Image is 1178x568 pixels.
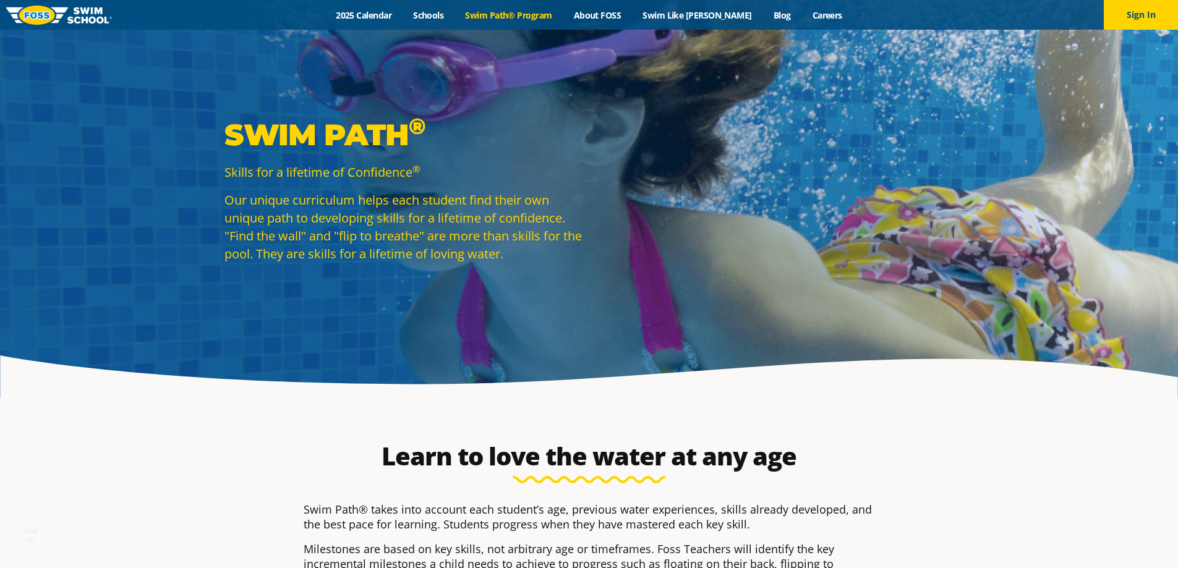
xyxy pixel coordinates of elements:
[24,528,38,547] div: TOP
[224,163,583,181] p: Skills for a lifetime of Confidence
[403,9,455,21] a: Schools
[455,9,563,21] a: Swim Path® Program
[632,9,763,21] a: Swim Like [PERSON_NAME]
[304,502,875,532] p: Swim Path® takes into account each student’s age, previous water experiences, skills already deve...
[297,441,881,471] h2: Learn to love the water at any age
[409,112,425,140] sup: ®
[224,116,583,153] p: Swim Path
[325,9,403,21] a: 2025 Calendar
[224,191,583,263] p: Our unique curriculum helps each student find their own unique path to developing skills for a li...
[563,9,632,21] a: About FOSS
[6,6,112,25] img: FOSS Swim School Logo
[801,9,853,21] a: Careers
[412,163,420,175] sup: ®
[762,9,801,21] a: Blog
